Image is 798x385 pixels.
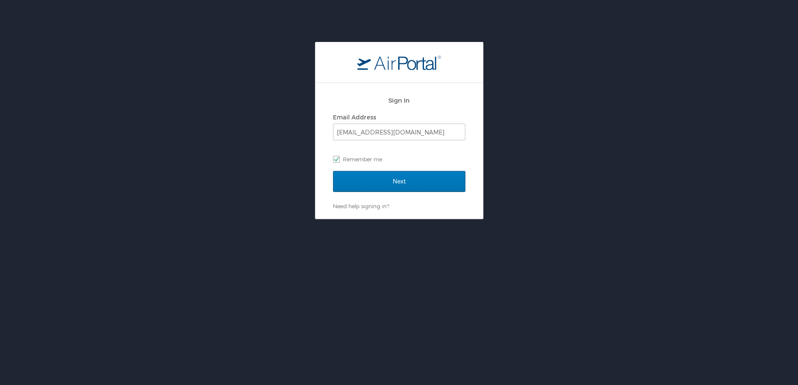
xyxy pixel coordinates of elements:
input: Next [333,171,465,192]
a: Need help signing in? [333,203,389,209]
label: Email Address [333,114,376,121]
img: logo [357,55,441,70]
label: Remember me [333,153,465,165]
h2: Sign In [333,96,465,105]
